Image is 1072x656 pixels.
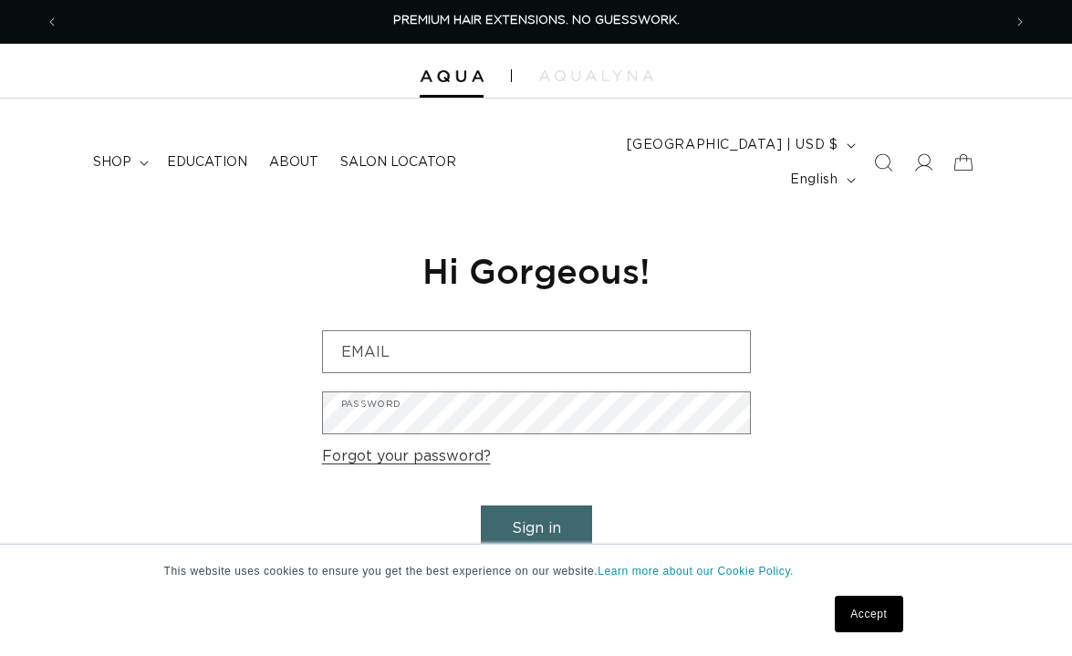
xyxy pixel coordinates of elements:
[269,154,318,171] span: About
[420,70,484,83] img: Aqua Hair Extensions
[322,443,491,470] a: Forgot your password?
[835,596,902,632] a: Accept
[323,331,750,372] input: Email
[393,15,680,26] span: PREMIUM HAIR EXTENSIONS. NO GUESSWORK.
[156,143,258,182] a: Education
[322,248,751,293] h1: Hi Gorgeous!
[32,5,72,39] button: Previous announcement
[258,143,329,182] a: About
[164,563,909,579] p: This website uses cookies to ensure you get the best experience on our website.
[340,154,456,171] span: Salon Locator
[82,143,156,182] summary: shop
[627,136,838,155] span: [GEOGRAPHIC_DATA] | USD $
[1000,5,1040,39] button: Next announcement
[481,505,592,552] button: Sign in
[616,128,863,162] button: [GEOGRAPHIC_DATA] | USD $
[329,143,467,182] a: Salon Locator
[539,70,653,81] img: aqualyna.com
[598,565,794,578] a: Learn more about our Cookie Policy.
[863,142,903,182] summary: Search
[93,154,131,171] span: shop
[790,171,838,190] span: English
[779,162,862,197] button: English
[167,154,247,171] span: Education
